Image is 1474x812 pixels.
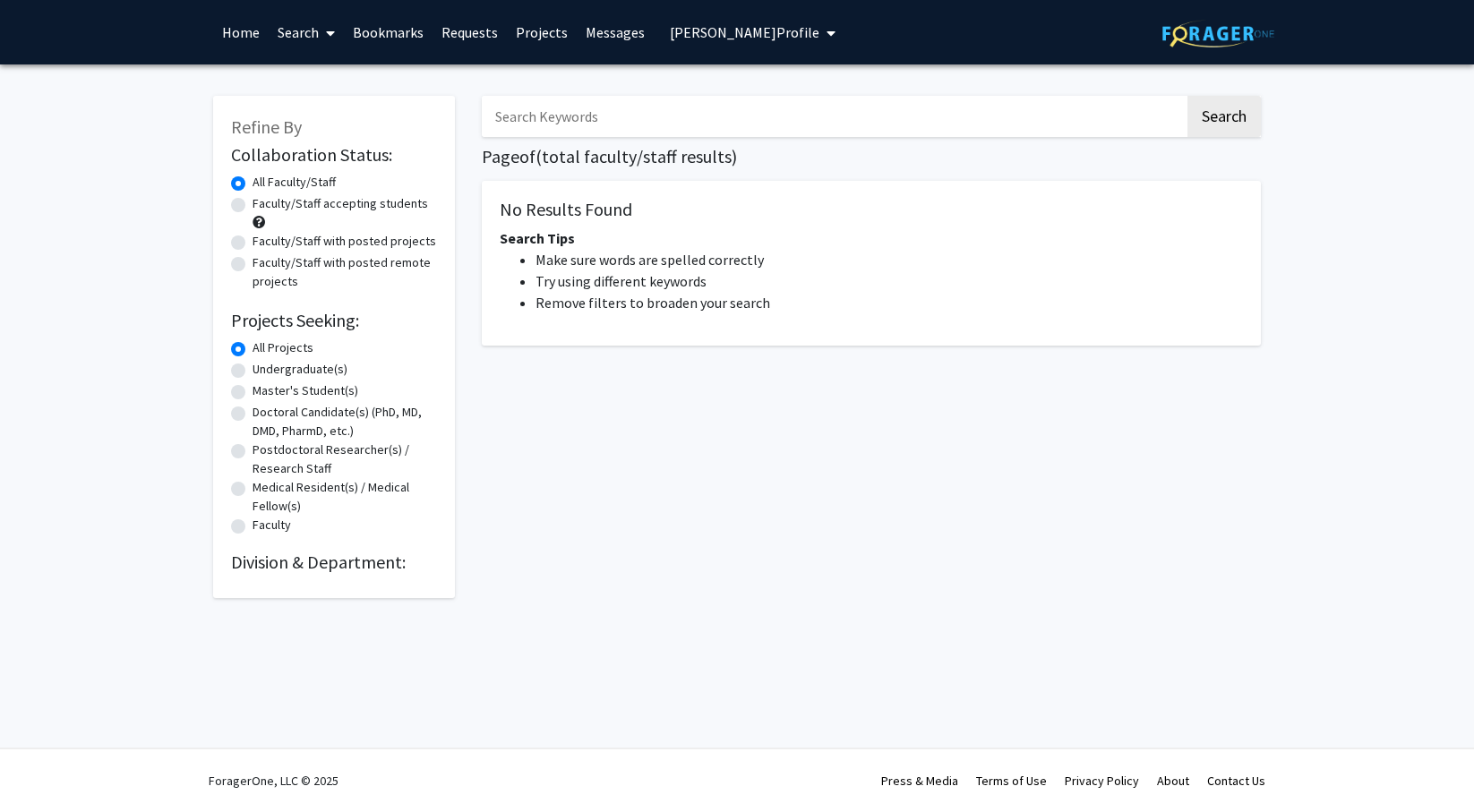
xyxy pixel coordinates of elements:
[482,363,1261,405] nav: Page navigation
[976,773,1047,789] a: Terms of Use
[536,270,1243,292] li: Try using different keywords
[253,194,428,213] label: Faculty/Staff accepting students
[1065,773,1139,789] a: Privacy Policy
[482,146,1261,167] h1: Page of ( total faculty/staff results)
[231,144,437,166] h2: Collaboration Status:
[500,199,1243,220] h5: No Results Found
[344,1,433,64] a: Bookmarks
[253,338,313,357] label: All Projects
[253,403,437,440] label: Doctoral Candidate(s) (PhD, MD, DMD, PharmD, etc.)
[231,115,302,138] span: Refine By
[231,551,437,573] h2: Division & Department:
[1157,773,1189,789] a: About
[577,1,654,64] a: Messages
[536,249,1243,270] li: Make sure words are spelled correctly
[253,516,291,534] label: Faculty
[269,1,344,64] a: Search
[433,1,507,64] a: Requests
[253,478,437,516] label: Medical Resident(s) / Medical Fellow(s)
[253,173,336,192] label: All Faculty/Staff
[881,773,958,789] a: Press & Media
[253,253,437,291] label: Faculty/Staff with posted remote projects
[536,292,1243,313] li: Remove filters to broaden your search
[213,1,269,64] a: Home
[500,229,575,247] span: Search Tips
[482,96,1185,137] input: Search Keywords
[507,1,577,64] a: Projects
[253,360,347,379] label: Undergraduate(s)
[209,749,339,812] div: ForagerOne, LLC © 2025
[231,310,437,331] h2: Projects Seeking:
[253,440,437,478] label: Postdoctoral Researcher(s) / Research Staff
[1187,96,1261,137] button: Search
[253,381,358,400] label: Master's Student(s)
[253,232,436,251] label: Faculty/Staff with posted projects
[670,23,819,41] span: [PERSON_NAME] Profile
[1162,20,1274,47] img: ForagerOne Logo
[1207,773,1265,789] a: Contact Us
